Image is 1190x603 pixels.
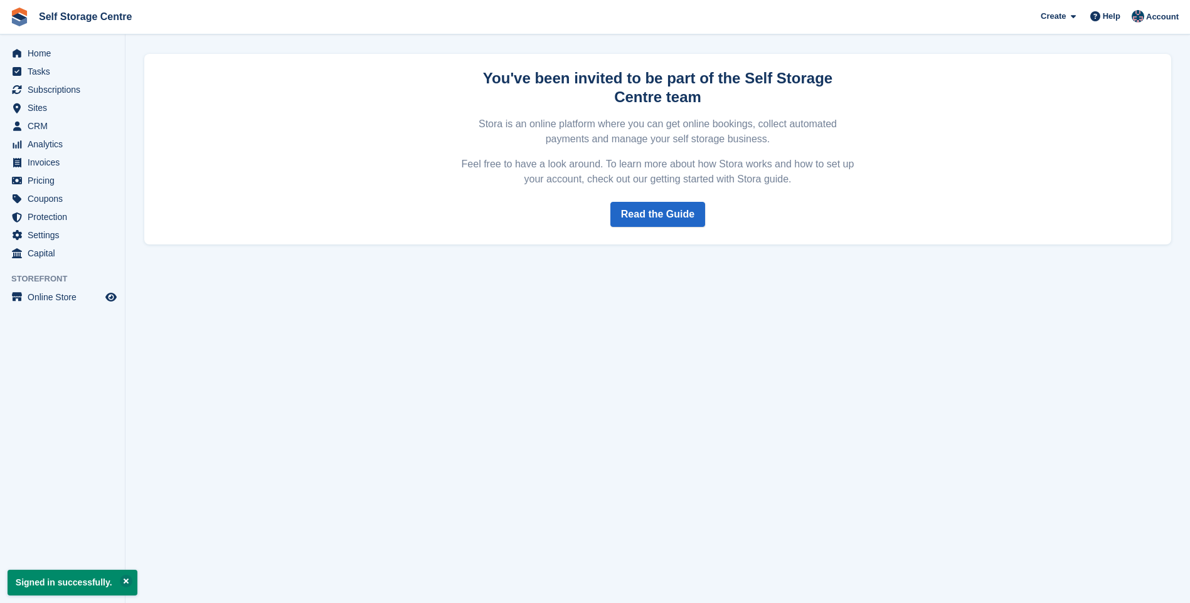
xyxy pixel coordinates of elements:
[483,70,832,105] strong: You've been invited to be part of the Self Storage Centre team
[6,190,119,207] a: menu
[34,6,137,27] a: Self Storage Centre
[6,63,119,80] a: menu
[6,288,119,306] a: menu
[1041,10,1066,23] span: Create
[6,135,119,153] a: menu
[6,99,119,117] a: menu
[6,117,119,135] a: menu
[28,135,103,153] span: Analytics
[28,172,103,189] span: Pricing
[28,244,103,262] span: Capital
[1103,10,1120,23] span: Help
[10,8,29,26] img: stora-icon-8386f47178a22dfd0bd8f6a31ec36ba5ce8667c1dd55bd0f319d3a0aa187defe.svg
[28,154,103,171] span: Invoices
[28,208,103,226] span: Protection
[28,63,103,80] span: Tasks
[460,117,856,147] p: Stora is an online platform where you can get online bookings, collect automated payments and man...
[28,226,103,244] span: Settings
[28,288,103,306] span: Online Store
[6,45,119,62] a: menu
[6,154,119,171] a: menu
[28,45,103,62] span: Home
[1132,10,1144,23] img: Clair Cole
[28,81,103,98] span: Subscriptions
[460,157,856,187] p: Feel free to have a look around. To learn more about how Stora works and how to set up your accou...
[6,81,119,98] a: menu
[28,117,103,135] span: CRM
[8,570,137,595] p: Signed in successfully.
[6,244,119,262] a: menu
[104,290,119,305] a: Preview store
[28,190,103,207] span: Coupons
[28,99,103,117] span: Sites
[610,202,705,227] a: Read the Guide
[6,172,119,189] a: menu
[11,273,125,285] span: Storefront
[6,208,119,226] a: menu
[6,226,119,244] a: menu
[1146,11,1179,23] span: Account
